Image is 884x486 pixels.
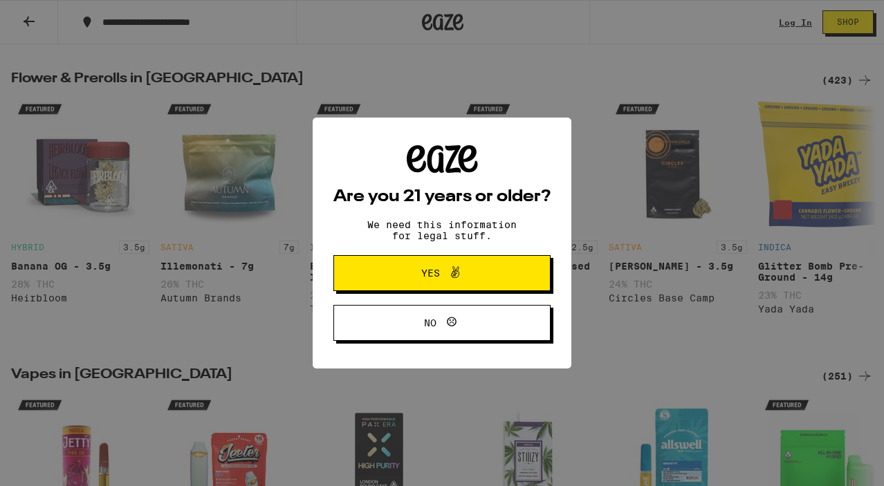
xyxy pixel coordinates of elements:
[356,219,528,241] p: We need this information for legal stuff.
[333,255,551,291] button: Yes
[333,305,551,341] button: No
[424,318,436,328] span: No
[333,189,551,205] h2: Are you 21 years or older?
[8,10,100,21] span: Hi. Need any help?
[421,268,440,278] span: Yes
